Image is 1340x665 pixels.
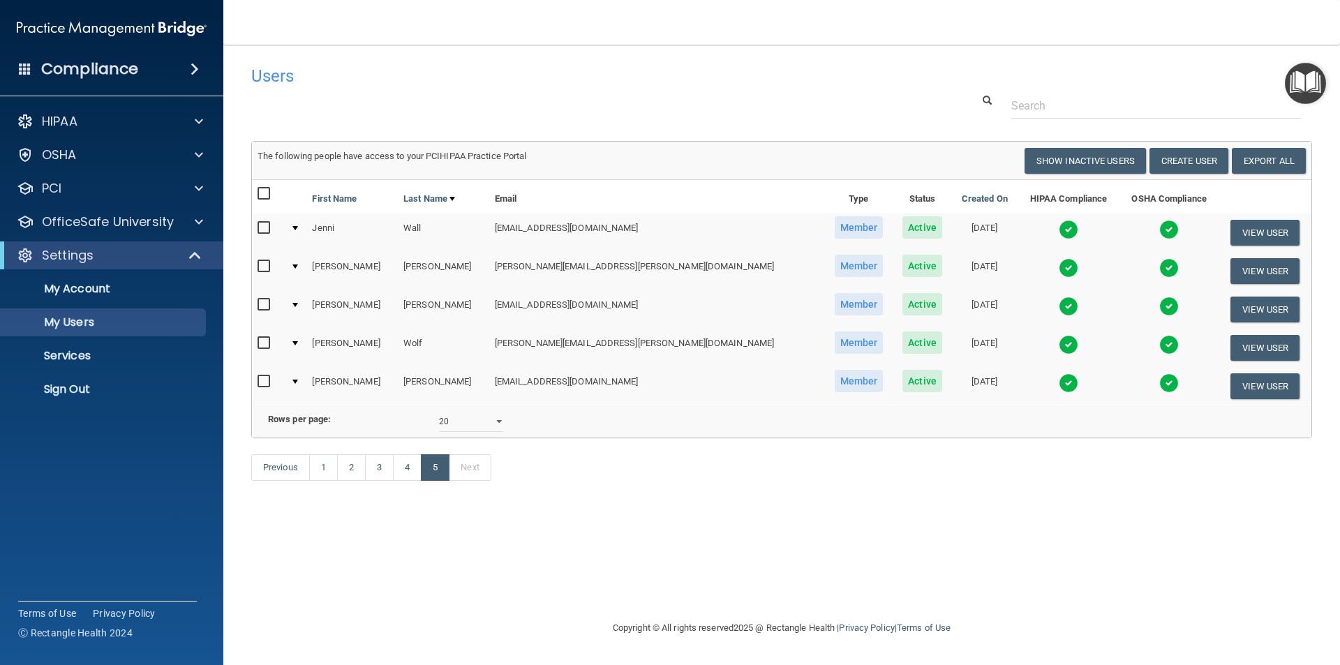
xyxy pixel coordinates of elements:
[951,290,1018,329] td: [DATE]
[398,290,489,329] td: [PERSON_NAME]
[1149,148,1228,174] button: Create User
[365,454,394,481] a: 3
[1011,93,1302,119] input: Search
[951,367,1018,405] td: [DATE]
[1230,297,1300,322] button: View User
[93,606,156,620] a: Privacy Policy
[1230,335,1300,361] button: View User
[42,247,94,264] p: Settings
[1285,63,1326,104] button: Open Resource Center
[306,367,398,405] td: [PERSON_NAME]
[17,15,207,43] img: PMB logo
[306,252,398,290] td: [PERSON_NAME]
[251,67,861,85] h4: Users
[1159,297,1179,316] img: tick.e7d51cea.svg
[17,113,203,130] a: HIPAA
[17,147,203,163] a: OSHA
[1018,180,1119,214] th: HIPAA Compliance
[42,214,174,230] p: OfficeSafe University
[398,367,489,405] td: [PERSON_NAME]
[1119,180,1219,214] th: OSHA Compliance
[449,454,491,481] a: Next
[17,214,203,230] a: OfficeSafe University
[42,180,61,197] p: PCI
[527,606,1036,650] div: Copyright © All rights reserved 2025 @ Rectangle Health | |
[306,290,398,329] td: [PERSON_NAME]
[962,190,1008,207] a: Created On
[1059,297,1078,316] img: tick.e7d51cea.svg
[9,349,200,363] p: Services
[489,290,824,329] td: [EMAIL_ADDRESS][DOMAIN_NAME]
[42,113,77,130] p: HIPAA
[9,315,200,329] p: My Users
[421,454,449,481] a: 5
[897,622,951,633] a: Terms of Use
[337,454,366,481] a: 2
[1059,335,1078,354] img: tick.e7d51cea.svg
[1230,373,1300,399] button: View User
[1230,258,1300,284] button: View User
[398,329,489,367] td: Wolf
[251,454,310,481] a: Previous
[1159,373,1179,393] img: tick.e7d51cea.svg
[403,190,455,207] a: Last Name
[893,180,952,214] th: Status
[1230,220,1300,246] button: View User
[902,370,942,392] span: Active
[17,247,202,264] a: Settings
[839,622,894,633] a: Privacy Policy
[902,331,942,354] span: Active
[902,255,942,277] span: Active
[489,180,824,214] th: Email
[489,252,824,290] td: [PERSON_NAME][EMAIL_ADDRESS][PERSON_NAME][DOMAIN_NAME]
[1159,220,1179,239] img: tick.e7d51cea.svg
[835,255,884,277] span: Member
[489,329,824,367] td: [PERSON_NAME][EMAIL_ADDRESS][PERSON_NAME][DOMAIN_NAME]
[268,414,331,424] b: Rows per page:
[489,367,824,405] td: [EMAIL_ADDRESS][DOMAIN_NAME]
[312,190,357,207] a: First Name
[398,252,489,290] td: [PERSON_NAME]
[1159,335,1179,354] img: tick.e7d51cea.svg
[18,626,133,640] span: Ⓒ Rectangle Health 2024
[9,282,200,296] p: My Account
[309,454,338,481] a: 1
[398,214,489,252] td: Wall
[951,329,1018,367] td: [DATE]
[902,293,942,315] span: Active
[1059,373,1078,393] img: tick.e7d51cea.svg
[9,382,200,396] p: Sign Out
[835,293,884,315] span: Member
[489,214,824,252] td: [EMAIL_ADDRESS][DOMAIN_NAME]
[18,606,76,620] a: Terms of Use
[41,59,138,79] h4: Compliance
[1159,258,1179,278] img: tick.e7d51cea.svg
[1059,220,1078,239] img: tick.e7d51cea.svg
[306,214,398,252] td: Jenni
[306,329,398,367] td: [PERSON_NAME]
[951,252,1018,290] td: [DATE]
[835,331,884,354] span: Member
[835,370,884,392] span: Member
[393,454,422,481] a: 4
[17,180,203,197] a: PCI
[1059,258,1078,278] img: tick.e7d51cea.svg
[42,147,77,163] p: OSHA
[824,180,893,214] th: Type
[1025,148,1146,174] button: Show Inactive Users
[902,216,942,239] span: Active
[258,151,527,161] span: The following people have access to your PCIHIPAA Practice Portal
[835,216,884,239] span: Member
[1232,148,1306,174] a: Export All
[951,214,1018,252] td: [DATE]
